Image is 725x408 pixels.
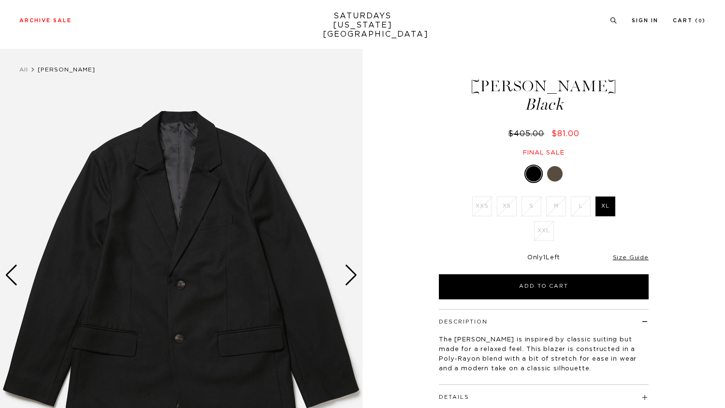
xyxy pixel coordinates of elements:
small: 0 [698,19,702,23]
div: Only Left [439,254,649,262]
h1: [PERSON_NAME] [437,78,650,113]
a: Size Guide [613,254,649,260]
span: $81.00 [551,130,580,138]
a: SATURDAYS[US_STATE][GEOGRAPHIC_DATA] [323,12,403,39]
div: Next slide [345,265,358,286]
a: Sign In [632,18,658,23]
a: Cart (0) [673,18,706,23]
span: 1 [543,254,546,261]
del: $405.00 [508,130,548,138]
button: Details [439,394,469,400]
a: Archive Sale [19,18,72,23]
div: Final sale [437,149,650,157]
label: XL [595,197,615,216]
button: Add to Cart [439,274,649,299]
a: All [19,67,28,72]
div: Previous slide [5,265,18,286]
span: [PERSON_NAME] [38,67,95,72]
button: Description [439,319,488,324]
span: Black [437,97,650,113]
p: The [PERSON_NAME] is inspired by classic suiting but made for a relaxed feel. This blazer is cons... [439,335,649,374]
